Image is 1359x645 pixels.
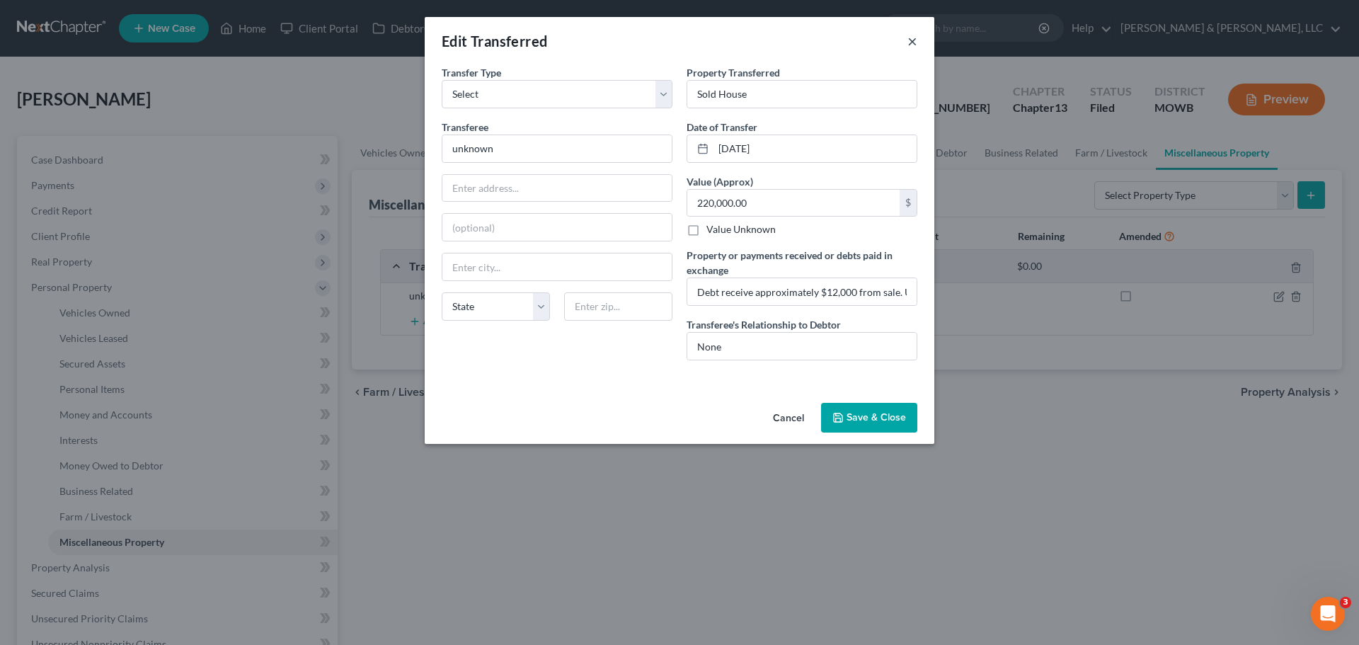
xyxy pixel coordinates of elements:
[687,81,917,108] input: ex. Title to 2004 Jeep Compass
[687,317,841,332] label: Transferee's Relationship to Debtor
[713,135,917,162] input: MM/DD/YYYY
[1340,597,1351,608] span: 3
[442,67,501,79] span: Transfer Type
[687,333,917,360] input: --
[1311,597,1345,631] iframe: Intercom live chat
[900,190,917,217] div: $
[687,278,917,305] input: --
[442,214,672,241] input: (optional)
[564,292,672,321] input: Enter zip...
[687,248,917,278] label: Property or payments received or debts paid in exchange
[442,31,547,51] div: Edit Transferred
[821,403,917,433] button: Save & Close
[442,121,488,133] span: Transferee
[687,190,900,217] input: 0.00
[687,174,753,189] label: Value (Approx)
[687,67,780,79] span: Property Transferred
[442,253,672,280] input: Enter city...
[442,175,672,202] input: Enter address...
[762,404,815,433] button: Cancel
[907,33,917,50] button: ×
[687,121,757,133] span: Date of Transfer
[442,135,672,162] input: Enter name...
[706,222,776,236] label: Value Unknown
